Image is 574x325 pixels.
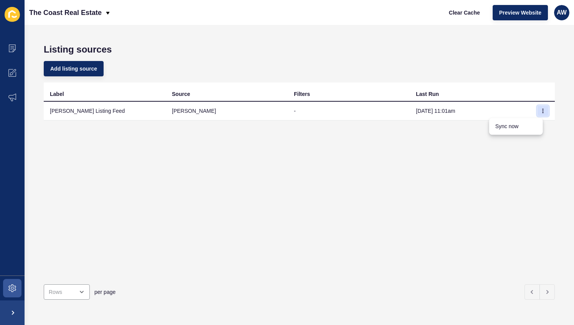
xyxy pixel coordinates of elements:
div: Last Run [416,90,439,98]
td: - [288,102,410,120]
span: per page [94,288,115,296]
div: Source [172,90,190,98]
td: [PERSON_NAME] [166,102,288,120]
button: Clear Cache [442,5,487,20]
h1: Listing sources [44,44,555,55]
p: The Coast Real Estate [29,3,102,22]
a: Sync now [489,118,543,135]
div: Filters [294,90,310,98]
div: Label [50,90,64,98]
td: [DATE] 11:01am [410,102,532,120]
span: AW [557,9,567,16]
td: [PERSON_NAME] Listing Feed [44,102,166,120]
button: Preview Website [493,5,548,20]
span: Clear Cache [449,9,480,16]
span: Add listing source [50,65,97,73]
button: Add listing source [44,61,104,76]
div: open menu [44,284,90,300]
span: Preview Website [499,9,541,16]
